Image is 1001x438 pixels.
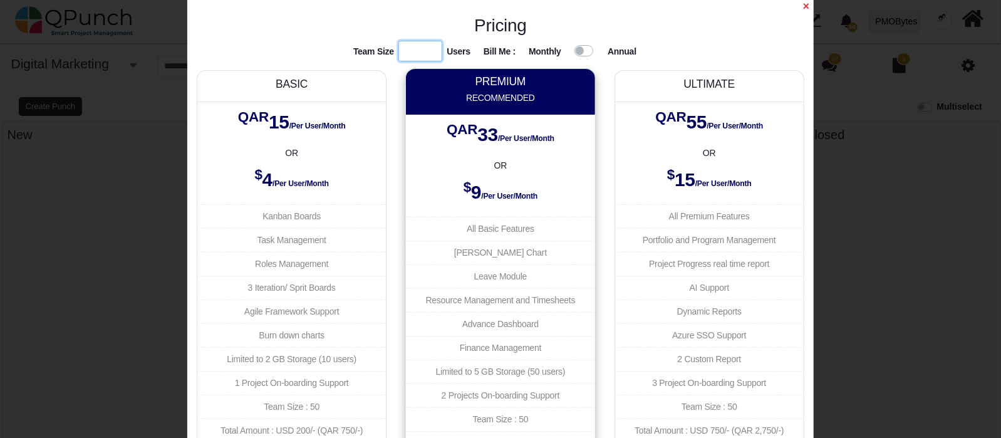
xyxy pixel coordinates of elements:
li: Team Size : 50 [197,395,386,419]
center: OR [615,147,804,160]
strong: Users [447,45,470,62]
span: /Per User/Month [289,122,346,130]
li: Team Size : 50 [406,407,594,431]
li: 1 Project On-boarding Support [197,371,386,395]
li: 3 Iteration/ Sprit Boards [197,276,386,300]
span: 55 [687,112,707,132]
li: Finance Management [406,336,594,360]
li: Portfolio and Program Management [615,228,804,252]
li: AI Support [615,276,804,300]
strong: Bill Me : [484,46,516,56]
center: OR [197,147,386,160]
li: Azure SSO Support [615,323,804,347]
span: /Per User/Month [272,179,329,188]
li: Agile Framework Support [197,300,386,323]
sup: QAR [238,109,269,125]
li: [PERSON_NAME] Chart [406,241,594,264]
span: 33 [477,124,498,145]
center: OR [406,159,594,172]
li: Roles Management [197,252,386,276]
span: 4 [262,169,272,190]
h5: ULTIMATE [626,78,792,91]
sup: QAR [447,122,477,137]
span: /Per User/Month [707,122,763,130]
li: Resource Management and Timesheets [406,288,594,312]
li: Task Management [197,228,386,252]
li: Advance Dashboard [406,312,594,336]
span: /Per User/Month [695,179,752,188]
li: 2 Custom Report [615,347,804,371]
li: Dynamic Reports [615,300,804,323]
li: Limited to 5 GB Storage (50 users) [406,360,594,383]
strong: Team Size [353,45,394,62]
li: All Premium Features [615,204,804,228]
li: Team Size : 50 [615,395,804,419]
li: Burn down charts [197,323,386,347]
sup: QAR [655,109,686,125]
span: /Per User/Month [498,134,554,143]
li: Kanban Boards [197,204,386,228]
h5: BASIC [209,78,375,91]
li: All Basic Features [406,217,594,241]
li: Limited to 2 GB Storage (10 users) [197,347,386,371]
li: 2 Projects On-boarding Support [406,383,594,407]
strong: Monthly [529,46,561,56]
li: Leave Module [406,264,594,288]
strong: Annual [608,46,636,56]
span: 15 [269,112,289,132]
li: Project Progress real time report [615,252,804,276]
h5: PREMIUM [417,75,584,88]
span: /Per User/Month [481,192,537,201]
sup: $ [464,179,471,195]
sup: $ [254,167,262,182]
span: 9 [471,182,481,202]
h6: Recommended [417,93,584,103]
li: 3 Project On-boarding Support [615,371,804,395]
span: 15 [675,169,695,190]
h2: Pricing [187,15,814,36]
sup: $ [667,167,675,182]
